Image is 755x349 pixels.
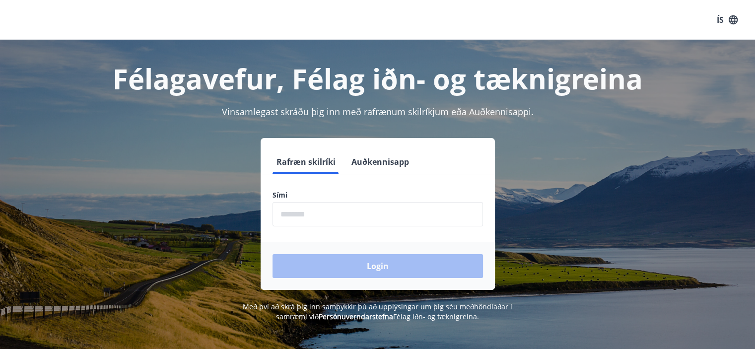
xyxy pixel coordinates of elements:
[273,150,340,174] button: Rafræn skilríki
[32,60,723,97] h1: Félagavefur, Félag iðn- og tæknigreina
[319,312,393,321] a: Persónuverndarstefna
[273,190,483,200] label: Sími
[711,11,743,29] button: ÍS
[243,302,512,321] span: Með því að skrá þig inn samþykkir þú að upplýsingar um þig séu meðhöndlaðar í samræmi við Félag i...
[347,150,413,174] button: Auðkennisapp
[222,106,534,118] span: Vinsamlegast skráðu þig inn með rafrænum skilríkjum eða Auðkennisappi.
